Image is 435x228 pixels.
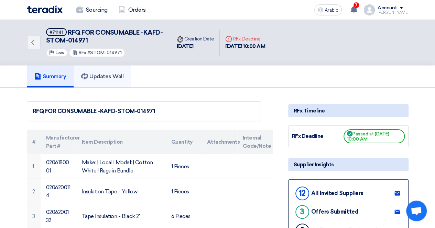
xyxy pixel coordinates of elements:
img: profile_test.png [364,4,375,15]
font: Quantity [171,139,193,145]
button: Arabic [314,4,342,15]
font: #STOM-014971 [87,50,122,55]
font: Make: | Local | Model: | Cotton White | Rugs in Bundle [82,159,153,174]
font: Summary [43,73,66,80]
font: Internal Code/Note [243,135,271,149]
font: Updates Wall [89,73,123,80]
font: 0206200114 [46,184,70,199]
font: Manufacturer Part # [46,135,80,149]
font: 0206180001 [46,159,69,174]
font: RFQ FOR CONSUMABLE -KAFD-STOM-014971 [46,29,163,44]
font: 1 Pieces [171,164,189,170]
font: Supplier Insights [294,161,334,168]
font: 2 [32,188,35,194]
font: Tape Insulation - Black 2" [82,213,141,219]
font: Sourcing [86,7,108,13]
font: # [32,139,36,145]
font: 3 [32,213,35,219]
font: RFx Deadline [292,133,324,139]
a: Orders [113,2,151,17]
a: Updates Wall [74,65,131,87]
font: [PERSON_NAME] [378,10,409,15]
font: RFx [79,50,86,55]
font: Orders [128,7,146,13]
font: Low [55,50,64,55]
h5: RFQ FOR CONSUMABLE -KAFD-STOM-014971 [46,28,163,45]
font: Attachments [207,139,240,145]
font: Account [378,5,397,11]
font: RFQ FOR CONSUMABLE -KAFD-STOM-014971 [33,108,155,115]
a: Open chat [406,201,427,221]
font: [DATE] [177,43,194,49]
a: Summary [27,65,74,87]
font: 3 [300,207,304,216]
font: [DATE] 10:00 AM [225,43,265,49]
font: Insulation Tape - Yellow [82,188,137,194]
font: #71141 [50,30,63,35]
font: All Invited Suppliers [311,190,363,196]
font: 6 Pieces [171,213,191,219]
font: 1 Pieces [171,188,189,194]
font: RFx Deadline [233,36,260,42]
font: Passed at [DATE] 10:00 AM [347,132,389,142]
img: Teradix logo [27,5,63,13]
font: Item Description [82,139,123,145]
font: Creation Date [184,36,214,42]
font: 1 [32,164,34,170]
font: 0206200132 [46,209,69,224]
a: Sourcing [71,2,113,17]
font: Offers Submitted [311,208,358,215]
font: 7 [355,3,358,8]
font: Arabic [325,7,338,13]
font: RFx Timeline [294,108,325,114]
font: 12 [298,189,305,198]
